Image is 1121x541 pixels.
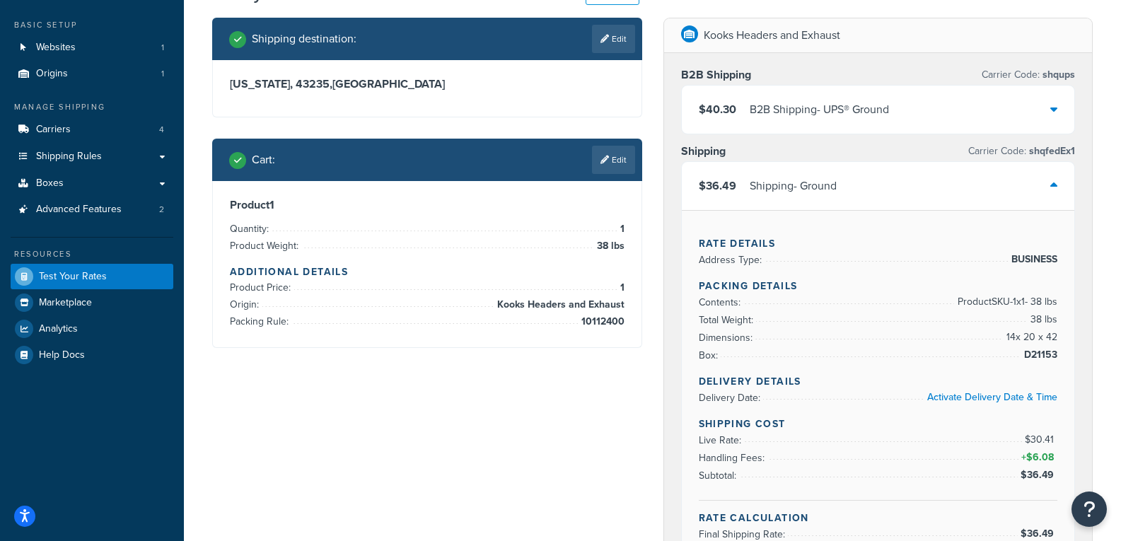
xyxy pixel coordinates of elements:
[159,204,164,216] span: 2
[699,511,1058,525] h4: Rate Calculation
[592,25,635,53] a: Edit
[968,141,1075,161] p: Carrier Code:
[681,68,751,82] h3: B2B Shipping
[230,198,625,212] h3: Product 1
[11,117,173,143] a: Carriers4
[592,146,635,174] a: Edit
[699,252,765,267] span: Address Type:
[11,19,173,31] div: Basic Setup
[699,348,721,363] span: Box:
[699,468,740,483] span: Subtotal:
[230,221,272,236] span: Quantity:
[1026,144,1075,158] span: shqfedEx1
[39,349,85,361] span: Help Docs
[11,61,173,87] li: Origins
[699,279,1058,293] h4: Packing Details
[699,390,764,405] span: Delivery Date:
[11,170,173,197] a: Boxes
[11,101,173,113] div: Manage Shipping
[252,33,356,45] h2: Shipping destination :
[1008,251,1057,268] span: BUSINESS
[11,264,173,289] a: Test Your Rates
[11,117,173,143] li: Carriers
[39,323,78,335] span: Analytics
[699,313,757,327] span: Total Weight:
[230,238,302,253] span: Product Weight:
[954,293,1057,310] span: Product SKU-1 x 1 - 38 lbs
[699,450,768,465] span: Handling Fees:
[161,42,164,54] span: 1
[1003,329,1057,346] span: 14 x 20 x 42
[36,68,68,80] span: Origins
[36,42,76,54] span: Websites
[39,297,92,309] span: Marketplace
[1021,526,1057,541] span: $36.49
[1071,491,1107,527] button: Open Resource Center
[11,35,173,61] a: Websites1
[1025,432,1057,447] span: $30.41
[36,204,122,216] span: Advanced Features
[1040,67,1075,82] span: shqups
[617,221,625,238] span: 1
[11,248,173,260] div: Resources
[230,314,292,329] span: Packing Rule:
[578,313,625,330] span: 10112400
[39,271,107,283] span: Test Your Rates
[230,77,625,91] h3: [US_STATE], 43235 , [GEOGRAPHIC_DATA]
[699,295,744,310] span: Contents:
[230,280,294,295] span: Product Price:
[699,374,1058,389] h4: Delivery Details
[252,153,275,166] h2: Cart :
[750,176,837,196] div: Shipping - Ground
[699,330,756,345] span: Dimensions:
[1027,311,1057,328] span: 38 lbs
[617,279,625,296] span: 1
[159,124,164,136] span: 4
[230,297,262,312] span: Origin:
[699,178,736,194] span: $36.49
[230,264,625,279] h4: Additional Details
[699,417,1058,431] h4: Shipping Cost
[1021,347,1057,363] span: D21153
[927,390,1057,405] a: Activate Delivery Date & Time
[1026,450,1057,465] span: $6.08
[11,197,173,223] a: Advanced Features2
[36,151,102,163] span: Shipping Rules
[699,236,1058,251] h4: Rate Details
[681,144,726,158] h3: Shipping
[699,433,745,448] span: Live Rate:
[494,296,625,313] span: Kooks Headers and Exhaust
[699,101,736,117] span: $40.30
[161,68,164,80] span: 1
[11,342,173,368] a: Help Docs
[36,124,71,136] span: Carriers
[1018,449,1057,466] span: +
[11,61,173,87] a: Origins1
[11,316,173,342] a: Analytics
[11,35,173,61] li: Websites
[11,144,173,170] a: Shipping Rules
[11,290,173,315] a: Marketplace
[1021,467,1057,482] span: $36.49
[982,65,1075,85] p: Carrier Code:
[11,197,173,223] li: Advanced Features
[704,25,840,45] p: Kooks Headers and Exhaust
[750,100,889,120] div: B2B Shipping - UPS® Ground
[593,238,625,255] span: 38 lbs
[36,178,64,190] span: Boxes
